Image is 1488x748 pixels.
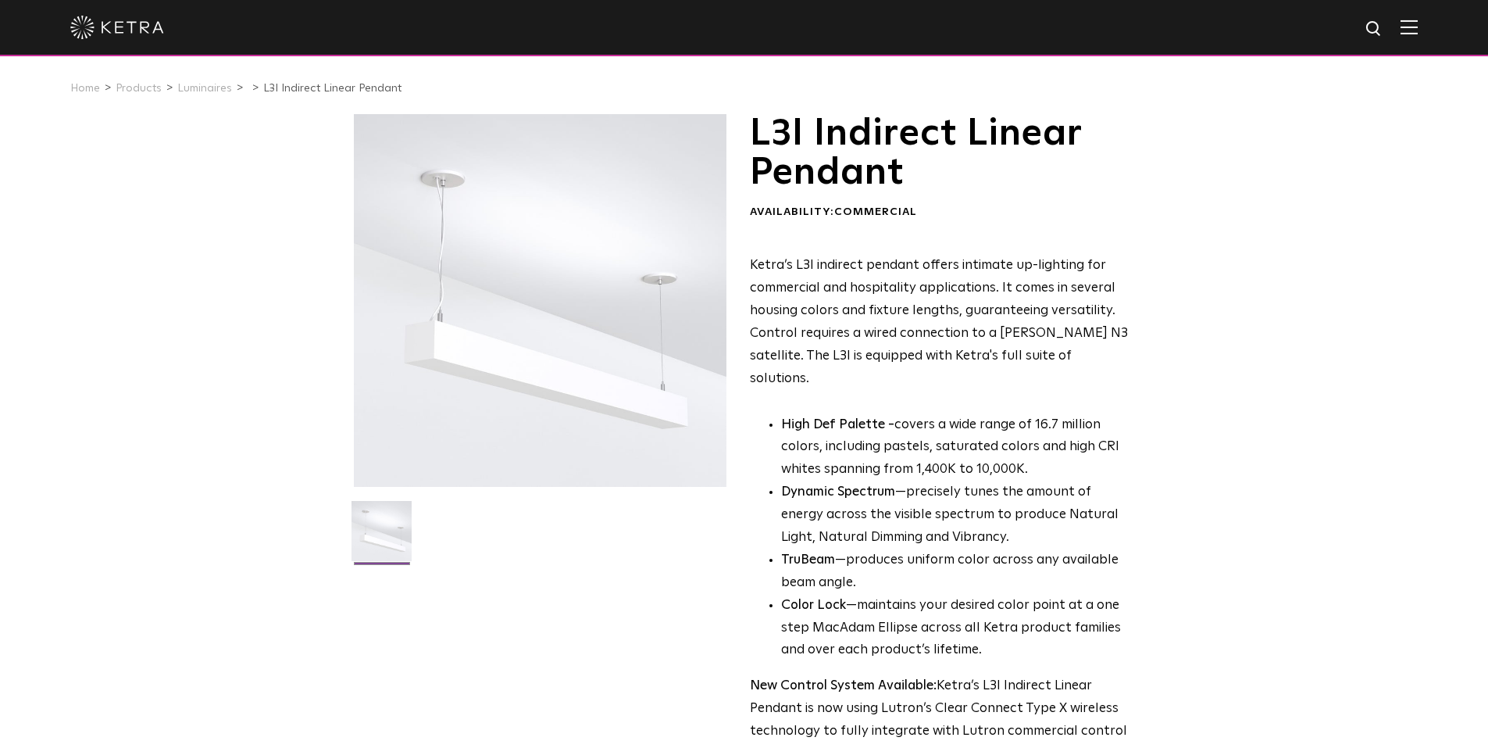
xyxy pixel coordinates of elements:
[116,83,162,94] a: Products
[781,485,895,499] strong: Dynamic Spectrum
[781,549,1130,595] li: —produces uniform color across any available beam angle.
[750,114,1130,193] h1: L3I Indirect Linear Pendant
[351,501,412,573] img: L3I-Linear-2021-Web-Square
[263,83,401,94] a: L3I Indirect Linear Pendant
[781,553,835,567] strong: TruBeam
[781,599,846,612] strong: Color Lock
[781,595,1130,663] li: —maintains your desired color point at a one step MacAdam Ellipse across all Ketra product famili...
[781,414,1130,482] p: covers a wide range of 16.7 million colors, including pastels, saturated colors and high CRI whit...
[177,83,232,94] a: Luminaires
[750,255,1130,390] p: Ketra’s L3I indirect pendant offers intimate up-lighting for commercial and hospitality applicati...
[70,83,100,94] a: Home
[750,205,1130,220] div: Availability:
[1401,20,1418,34] img: Hamburger%20Nav.svg
[781,418,894,431] strong: High Def Palette -
[834,206,917,217] span: Commercial
[781,481,1130,549] li: —precisely tunes the amount of energy across the visible spectrum to produce Natural Light, Natur...
[1365,20,1384,39] img: search icon
[750,679,937,693] strong: New Control System Available:
[70,16,164,39] img: ketra-logo-2019-white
